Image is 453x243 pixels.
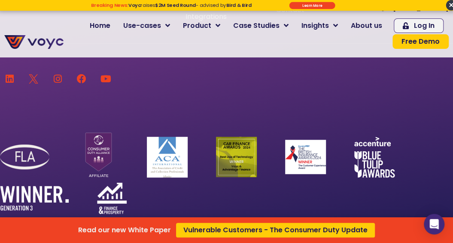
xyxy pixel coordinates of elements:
[155,2,195,9] strong: $2M Seed Round
[289,2,335,9] div: Submit
[128,2,251,9] span: raises - advised by
[91,2,128,9] strong: Breaking News:
[67,2,276,14] div: Breaking News: Voyc raises $2M Seed Round - advised by Bird & Bird
[128,2,140,9] strong: Voyc
[226,2,251,9] strong: Bird & Bird
[183,227,368,234] span: Vulnerable Customers - The Consumer Duty Update
[424,214,444,234] div: Open Intercom Messenger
